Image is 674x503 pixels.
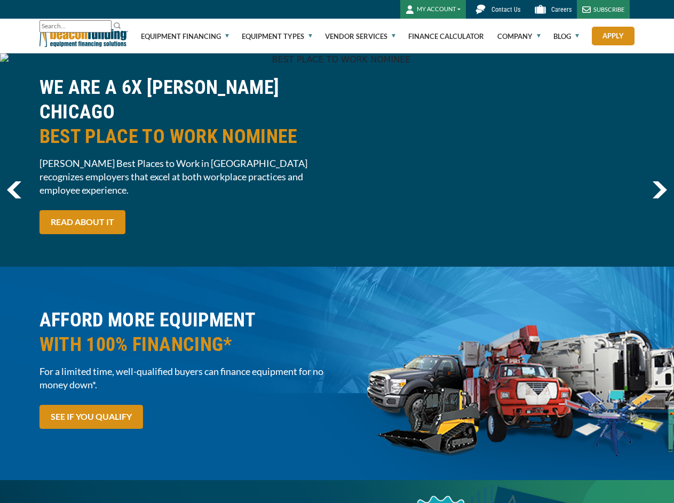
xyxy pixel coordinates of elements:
[553,19,579,53] a: Blog
[491,6,520,13] span: Contact Us
[325,19,395,53] a: Vendor Services
[7,181,21,198] a: previous
[141,19,229,53] a: Equipment Financing
[39,405,143,429] a: SEE IF YOU QUALIFY
[39,308,331,357] h2: AFFORD MORE EQUIPMENT
[497,19,541,53] a: Company
[39,210,125,234] a: READ ABOUT IT
[652,181,667,198] a: next
[39,20,112,33] input: Search
[408,19,484,53] a: Finance Calculator
[39,19,128,53] img: Beacon Funding Corporation logo
[39,332,331,357] span: WITH 100% FINANCING*
[242,19,312,53] a: Equipment Types
[551,6,572,13] span: Careers
[592,27,635,45] a: Apply
[39,124,331,149] span: BEST PLACE TO WORK NOMINEE
[39,365,331,392] span: For a limited time, well-qualified buyers can finance equipment for no money down*.
[100,22,109,31] a: Clear search text
[39,157,331,197] span: [PERSON_NAME] Best Places to Work in [GEOGRAPHIC_DATA] recognizes employers that excel at both wo...
[113,21,122,30] img: Search
[39,75,331,149] h2: WE ARE A 6X [PERSON_NAME] CHICAGO
[652,181,667,198] img: Right Navigator
[7,181,21,198] img: Left Navigator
